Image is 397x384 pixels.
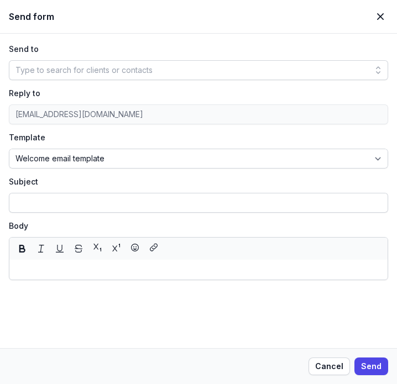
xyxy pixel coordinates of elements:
button: Send [354,357,388,375]
button: Cancel [309,357,350,375]
div: Send form [9,10,373,23]
div: Send to [9,43,388,56]
span: Cancel [315,360,343,373]
div: Body [9,219,388,233]
div: Reply to [9,87,388,100]
span: Send [361,360,382,373]
div: Template [9,131,388,144]
div: Subject [9,175,388,188]
div: Type to search for clients or contacts [15,64,153,77]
